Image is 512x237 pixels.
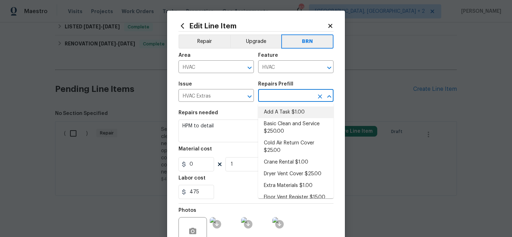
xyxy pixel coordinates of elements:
[258,106,334,118] li: Add A Task $1.00
[230,34,282,49] button: Upgrade
[178,22,327,30] h2: Edit Line Item
[258,82,293,87] h5: Repairs Prefill
[178,120,334,142] textarea: Seller to have HVAC contractor inspect, service and clean HVAC Unit. Seller to complete repairs d...
[258,180,334,192] li: Extra Materials $1.00
[245,92,255,101] button: Open
[178,82,192,87] h5: Issue
[324,92,334,101] button: Close
[258,118,334,137] li: Basic Clean and Service $250.00
[245,63,255,73] button: Open
[258,53,278,58] h5: Feature
[324,63,334,73] button: Open
[258,168,334,180] li: Dryer Vent Cover $25.00
[258,137,334,156] li: Cold Air Return Cover $25.00
[178,34,230,49] button: Repair
[281,34,334,49] button: BRN
[258,192,334,203] li: Floor Vent Register $15.00
[178,208,196,213] h5: Photos
[258,156,334,168] li: Crane Rental $1.00
[178,110,218,115] h5: Repairs needed
[178,53,191,58] h5: Area
[315,92,325,101] button: Clear
[178,147,212,151] h5: Material cost
[178,176,206,181] h5: Labor cost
